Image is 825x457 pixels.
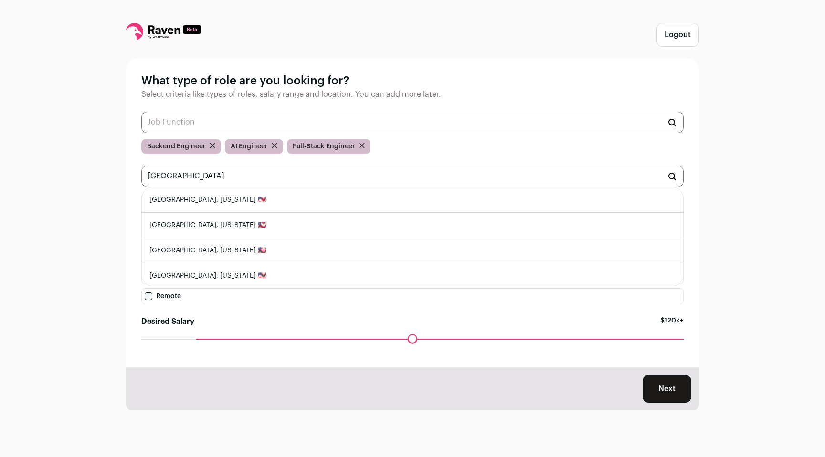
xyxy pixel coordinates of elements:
[145,292,152,300] input: Remote
[147,142,206,151] span: Backend Engineer
[141,73,684,89] h1: What type of role are you looking for?
[142,263,683,289] li: [GEOGRAPHIC_DATA], [US_STATE] 🇺🇸
[142,187,683,213] li: [GEOGRAPHIC_DATA], [US_STATE] 🇺🇸
[141,112,684,133] input: Job Function
[141,166,684,187] input: Location
[231,142,268,151] span: AI Engineer
[293,142,355,151] span: Full-Stack Engineer
[142,238,683,263] li: [GEOGRAPHIC_DATA], [US_STATE] 🇺🇸
[643,375,691,403] button: Next
[656,23,699,47] button: Logout
[141,316,194,327] label: Desired Salary
[660,316,684,339] span: $120k+
[142,213,683,238] li: [GEOGRAPHIC_DATA], [US_STATE] 🇺🇸
[141,288,684,304] label: Remote
[141,89,684,100] p: Select criteria like types of roles, salary range and location. You can add more later.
